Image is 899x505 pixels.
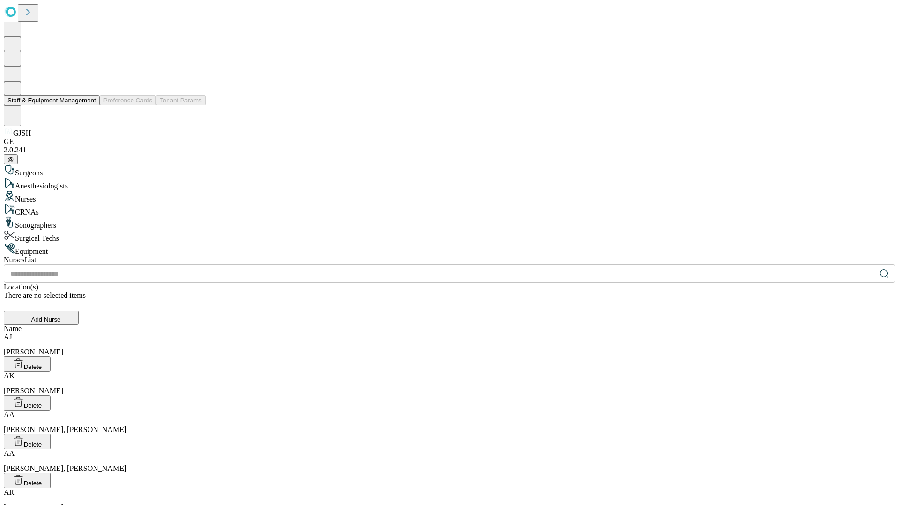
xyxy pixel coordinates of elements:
[24,402,42,409] span: Delete
[4,190,895,203] div: Nurses
[4,243,895,256] div: Equipment
[4,488,14,496] span: AR
[4,146,895,154] div: 2.0.241
[4,311,79,325] button: Add Nurse
[7,156,14,163] span: @
[24,363,42,370] span: Delete
[4,449,895,473] div: [PERSON_NAME], [PERSON_NAME]
[4,434,51,449] button: Delete
[4,291,895,300] div: There are no selected items
[4,283,38,291] span: Location(s)
[31,316,61,323] span: Add Nurse
[24,480,42,487] span: Delete
[4,216,895,230] div: Sonographers
[4,356,51,372] button: Delete
[4,372,895,395] div: [PERSON_NAME]
[4,333,895,356] div: [PERSON_NAME]
[4,325,895,333] div: Name
[4,333,12,341] span: AJ
[4,411,15,418] span: AA
[24,441,42,448] span: Delete
[4,473,51,488] button: Delete
[4,372,15,380] span: AK
[13,129,31,137] span: GJSH
[4,395,51,411] button: Delete
[4,177,895,190] div: Anesthesiologists
[4,164,895,177] div: Surgeons
[4,449,15,457] span: AA
[4,411,895,434] div: [PERSON_NAME], [PERSON_NAME]
[4,137,895,146] div: GEI
[4,154,18,164] button: @
[4,230,895,243] div: Surgical Techs
[100,95,156,105] button: Preference Cards
[4,95,100,105] button: Staff & Equipment Management
[156,95,206,105] button: Tenant Params
[4,203,895,216] div: CRNAs
[4,256,895,264] div: Nurses List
